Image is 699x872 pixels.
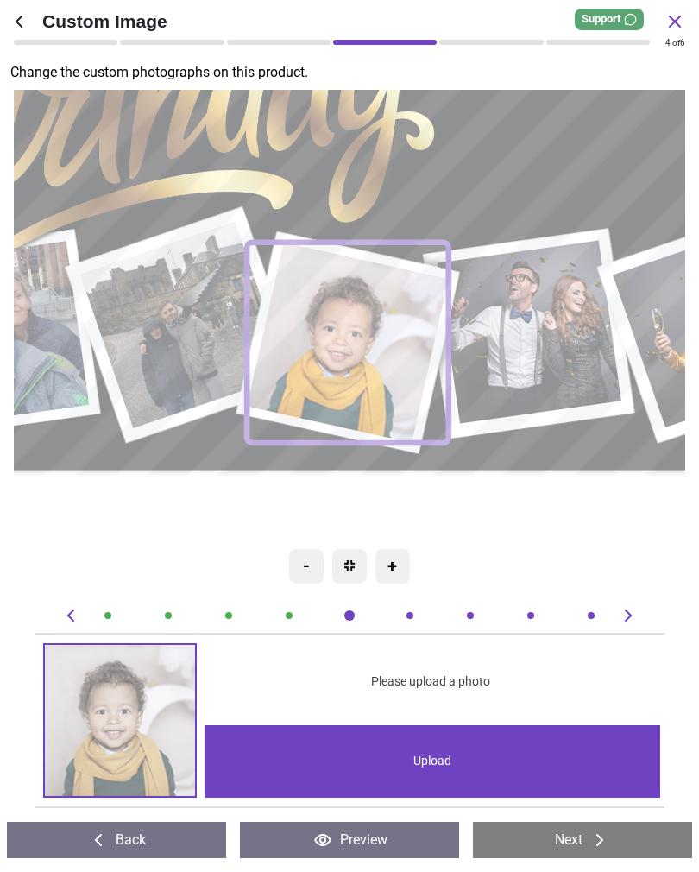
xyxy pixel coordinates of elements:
span: Please upload a photo [371,673,490,691]
img: recenter [344,560,355,571]
div: Support [575,9,644,30]
button: Back [7,822,226,858]
div: + [375,549,410,584]
button: Next [473,822,692,858]
button: Preview [240,822,459,858]
span: 4 [665,38,671,47]
p: Change the custom photographs on this product. [10,63,699,82]
div: of 6 [665,37,685,49]
span: Custom Image [42,9,664,34]
div: - [289,549,324,584]
div: Upload [205,725,660,798]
